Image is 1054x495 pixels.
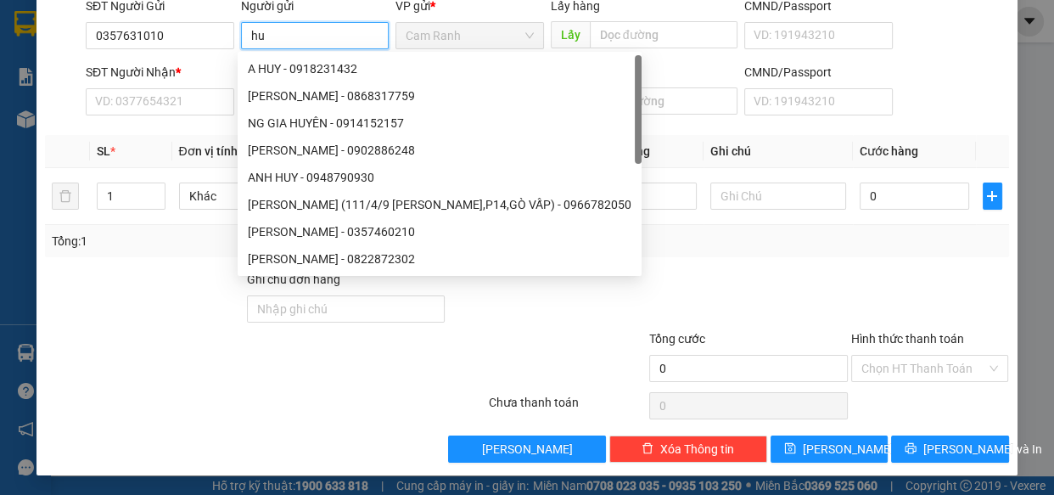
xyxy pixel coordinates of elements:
[238,82,642,110] div: MINH HUY - 0868317759
[238,110,642,137] div: NG GIA HUYÊN - 0914152157
[851,332,964,346] label: Hình thức thanh toán
[590,21,737,48] input: Dọc đường
[710,183,847,210] input: Ghi Chú
[52,183,79,210] button: delete
[649,332,705,346] span: Tổng cước
[771,436,888,463] button: save[PERSON_NAME]
[247,273,340,286] label: Ghi chú đơn hàng
[238,245,642,273] div: LÊ HUY HOÀNG - 0822872302
[248,141,631,160] div: [PERSON_NAME] - 0902886248
[923,440,1042,458] span: [PERSON_NAME] và In
[803,440,894,458] span: [PERSON_NAME]
[52,232,408,250] div: Tổng: 1
[704,135,854,168] th: Ghi chú
[248,222,631,241] div: [PERSON_NAME] - 0357460210
[248,59,631,78] div: A HUY - 0918231432
[660,440,734,458] span: Xóa Thông tin
[248,250,631,268] div: [PERSON_NAME] - 0822872302
[184,21,225,62] img: logo.jpg
[21,110,96,278] b: [PERSON_NAME] - [PERSON_NAME]
[248,87,631,105] div: [PERSON_NAME] - 0868317759
[104,25,169,163] b: [PERSON_NAME] - Gửi khách hàng
[97,144,110,158] span: SL
[891,436,1008,463] button: printer[PERSON_NAME] và In
[238,218,642,245] div: NGỌC HUYỀN - 0357460210
[248,195,631,214] div: [PERSON_NAME] (111/4/9 [PERSON_NAME],P14,GÒ VẤP) - 0966782050
[406,23,534,48] span: Cam Ranh
[487,393,648,423] div: Chưa thanh toán
[238,55,642,82] div: A HUY - 0918231432
[642,442,653,456] span: delete
[482,440,573,458] span: [PERSON_NAME]
[744,63,893,82] div: CMND/Passport
[248,168,631,187] div: ANH HUY - 0948790930
[596,87,737,115] input: Dọc đường
[984,189,1001,203] span: plus
[143,65,233,78] b: [DOMAIN_NAME]
[784,442,796,456] span: save
[448,436,606,463] button: [PERSON_NAME]
[247,295,445,323] input: Ghi chú đơn hàng
[983,183,1002,210] button: plus
[238,137,642,164] div: NGỌC HUYỀN - 0902886248
[143,81,233,102] li: (c) 2017
[179,144,243,158] span: Đơn vị tính
[551,21,590,48] span: Lấy
[238,191,642,218] div: THANH HUYỀN (111/4/9 PHẠM VĂN CHIÊU,P14,GÒ VẤP) - 0966782050
[238,164,642,191] div: ANH HUY - 0948790930
[609,436,767,463] button: deleteXóa Thông tin
[905,442,917,456] span: printer
[248,114,631,132] div: NG GIA HUYÊN - 0914152157
[189,183,306,209] span: Khác
[86,63,234,82] div: SĐT Người Nhận
[860,144,918,158] span: Cước hàng
[587,183,697,210] input: 0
